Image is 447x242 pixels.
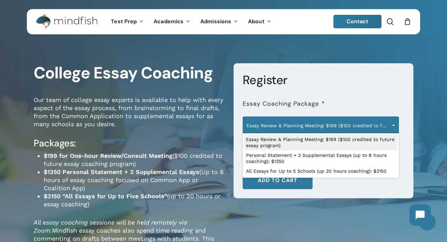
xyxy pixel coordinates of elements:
h1: College Essay Coaching [34,63,223,83]
nav: Main Menu [106,9,276,34]
button: Add to cart [243,172,313,189]
strong: $1350 Personal Statement + 2 Supplemental Essays [44,168,199,175]
h4: Packages: [34,137,223,149]
span: Academics [154,18,184,25]
a: Test Prep [106,19,149,25]
a: Cart [404,18,411,25]
a: Admissions [195,19,243,25]
label: Essay Coaching Package [243,100,325,108]
a: Academics [149,19,195,25]
a: Contact [333,15,382,28]
iframe: Chatbot [403,198,438,233]
h3: Register [243,72,405,88]
span: Test Prep [111,18,137,25]
span: About [248,18,265,25]
li: (Up to 8 hours of essay coaching focused on Common App or Coalition App) [44,168,223,192]
span: Admissions [200,18,231,25]
li: All Essays for Up to 5 Schools (up 20 hours coaching): $3150 [244,166,398,176]
strong: $3150 “All Essays for Up to Five Schools” [44,193,167,200]
a: About [243,19,276,25]
strong: $199 for One-hour Review/Consult Meeting [44,152,172,159]
span: Essay Review & Planning Meeting: $199 ($100 credited to future essay program) [243,116,399,135]
li: (up to 20 hours or essay coaching) [44,192,223,208]
li: Personal Statement + 2 Supplemental Essays (up to 8 hours coaching): $1350 [244,150,398,166]
em: All essay coaching sessions will be held remotely via Zoom. [34,219,187,234]
header: Main Menu [27,9,420,34]
span: Essay Review & Planning Meeting: $199 ($100 credited to future essay program) [243,118,399,133]
p: Our team of college essay experts is available to help with every aspect of the essay process, fr... [34,96,223,137]
li: ($100 credited to future essay coaching program) [44,152,223,168]
span: Contact [347,18,369,25]
li: Essay Review & Planning Meeting: $199 ($100 credited to future essay program) [244,135,398,150]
